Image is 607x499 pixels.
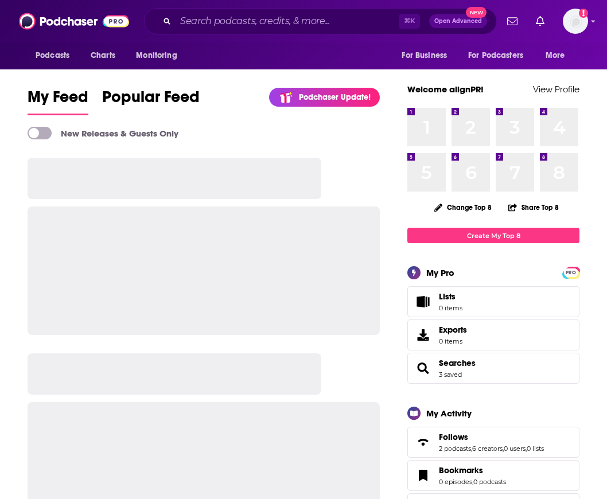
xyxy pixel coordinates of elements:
[538,45,579,67] button: open menu
[563,9,588,34] span: Logged in as alignPR
[472,445,503,453] a: 6 creators
[83,45,122,67] a: Charts
[439,337,467,345] span: 0 items
[472,478,473,486] span: ,
[533,84,579,95] a: View Profile
[411,467,434,484] a: Bookmarks
[407,353,579,384] span: Searches
[563,9,588,34] img: User Profile
[468,48,523,64] span: For Podcasters
[411,434,434,450] a: Follows
[36,48,69,64] span: Podcasts
[504,445,526,453] a: 0 users
[439,465,506,475] a: Bookmarks
[564,268,578,276] a: PRO
[128,45,192,67] button: open menu
[439,291,456,302] span: Lists
[399,14,420,29] span: ⌘ K
[503,11,522,31] a: Show notifications dropdown
[461,45,540,67] button: open menu
[91,48,115,64] span: Charts
[407,228,579,243] a: Create My Top 8
[439,358,476,368] a: Searches
[439,445,471,453] a: 2 podcasts
[579,9,588,18] svg: Add a profile image
[407,84,484,95] a: Welcome alignPR!
[427,200,499,215] button: Change Top 8
[136,48,177,64] span: Monitoring
[407,286,579,317] a: Lists
[473,478,506,486] a: 0 podcasts
[411,294,434,310] span: Lists
[426,267,454,278] div: My Pro
[102,87,200,114] span: Popular Feed
[508,196,559,219] button: Share Top 8
[546,48,565,64] span: More
[531,11,549,31] a: Show notifications dropdown
[526,445,527,453] span: ,
[564,268,578,277] span: PRO
[28,45,84,67] button: open menu
[439,432,544,442] a: Follows
[28,87,88,114] span: My Feed
[102,87,200,115] a: Popular Feed
[28,127,178,139] a: New Releases & Guests Only
[176,12,399,30] input: Search podcasts, credits, & more...
[411,360,434,376] a: Searches
[299,92,371,102] p: Podchaser Update!
[407,427,579,458] span: Follows
[402,48,447,64] span: For Business
[439,465,483,475] span: Bookmarks
[429,14,487,28] button: Open AdvancedNew
[144,8,497,34] div: Search podcasts, credits, & more...
[439,478,472,486] a: 0 episodes
[434,18,482,24] span: Open Advanced
[28,87,88,115] a: My Feed
[503,445,504,453] span: ,
[439,325,467,335] span: Exports
[407,319,579,350] a: Exports
[439,371,462,379] a: 3 saved
[439,432,468,442] span: Follows
[439,304,462,312] span: 0 items
[563,9,588,34] button: Show profile menu
[527,445,544,453] a: 0 lists
[471,445,472,453] span: ,
[394,45,461,67] button: open menu
[411,327,434,343] span: Exports
[439,291,462,302] span: Lists
[407,460,579,491] span: Bookmarks
[19,10,129,32] img: Podchaser - Follow, Share and Rate Podcasts
[426,408,472,419] div: My Activity
[466,7,487,18] span: New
